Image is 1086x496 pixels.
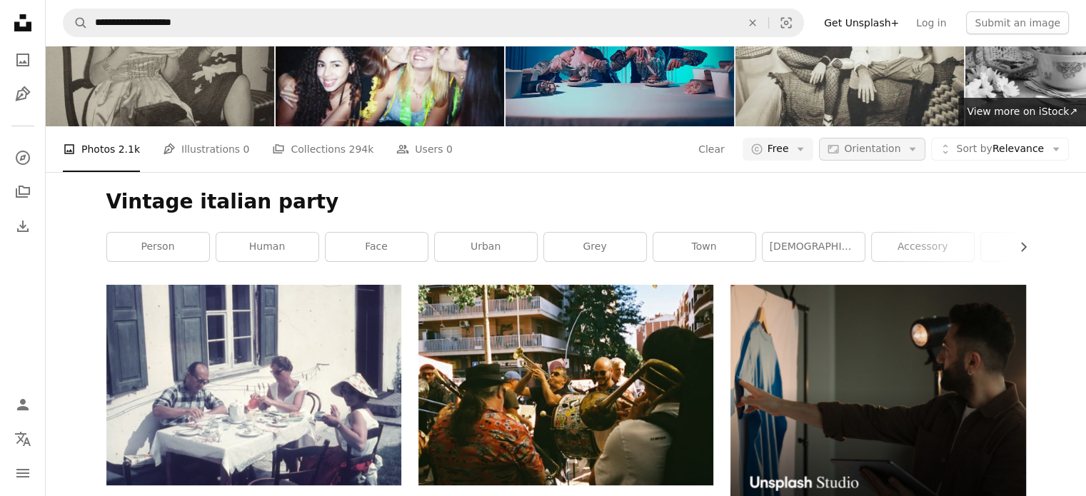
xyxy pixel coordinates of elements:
[418,378,713,391] a: A group of people playing musical instruments on a city street
[819,138,925,161] button: Orientation
[967,106,1077,117] span: View more on iStock ↗
[106,285,401,485] img: a group of people sitting at a table outside
[396,126,453,172] a: Users 0
[9,178,37,206] a: Collections
[981,233,1083,261] a: city
[272,126,373,172] a: Collections 294k
[9,212,37,241] a: Download History
[9,425,37,453] button: Language
[9,80,37,108] a: Illustrations
[544,233,646,261] a: grey
[243,141,250,157] span: 0
[907,11,955,34] a: Log in
[872,233,974,261] a: accessory
[958,98,1086,126] a: View more on iStock↗
[106,378,401,391] a: a group of people sitting at a table outside
[956,142,1044,156] span: Relevance
[769,9,803,36] button: Visual search
[931,138,1069,161] button: Sort byRelevance
[418,285,713,485] img: A group of people playing musical instruments on a city street
[768,142,789,156] span: Free
[9,459,37,487] button: Menu
[763,233,865,261] a: [DEMOGRAPHIC_DATA]
[9,46,37,74] a: Photos
[9,143,37,172] a: Explore
[326,233,428,261] a: face
[106,189,1026,215] h1: Vintage italian party
[1010,233,1026,261] button: scroll list to the right
[107,233,209,261] a: person
[64,9,88,36] button: Search Unsplash
[216,233,318,261] a: human
[435,233,537,261] a: urban
[653,233,755,261] a: town
[9,390,37,419] a: Log in / Sign up
[9,9,37,40] a: Home — Unsplash
[446,141,453,157] span: 0
[163,126,249,172] a: Illustrations 0
[844,143,900,154] span: Orientation
[956,143,992,154] span: Sort by
[743,138,814,161] button: Free
[348,141,373,157] span: 294k
[966,11,1069,34] button: Submit an image
[63,9,804,37] form: Find visuals sitewide
[698,138,725,161] button: Clear
[815,11,907,34] a: Get Unsplash+
[737,9,768,36] button: Clear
